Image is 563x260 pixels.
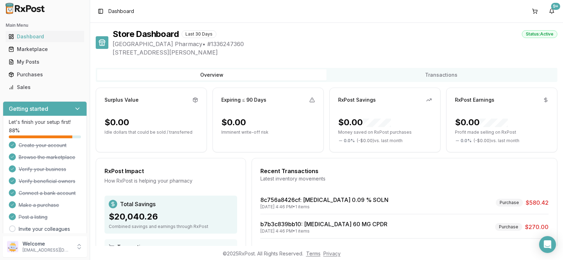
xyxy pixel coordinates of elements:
[105,177,237,184] div: How RxPost is helping your pharmacy
[260,204,388,210] div: [DATE] 4:46 PM • 1 items
[8,46,81,53] div: Marketplace
[8,71,81,78] div: Purchases
[19,166,66,173] span: Verify your business
[6,43,84,56] a: Marketplace
[221,129,315,135] p: Imminent write-off risk
[260,221,387,228] a: b7b3c839bb10: [MEDICAL_DATA] 60 MG CPDR
[6,81,84,94] a: Sales
[23,247,71,253] p: [EMAIL_ADDRESS][DOMAIN_NAME]
[221,117,246,128] div: $0.00
[344,138,355,144] span: 0.0 %
[338,129,432,135] p: Money saved on RxPost purchases
[3,56,87,68] button: My Posts
[546,6,557,17] button: 9+
[19,190,76,197] span: Connect a bank account
[9,104,48,113] h3: Getting started
[8,33,81,40] div: Dashboard
[260,167,549,175] div: Recent Transactions
[221,96,266,103] div: Expiring ≤ 90 Days
[19,154,75,161] span: Browse the marketplace
[19,178,75,185] span: Verify beneficial owners
[455,117,508,128] div: $0.00
[19,142,67,149] span: Create your account
[19,226,70,233] a: Invite your colleagues
[526,198,549,207] span: $580.42
[120,200,156,208] span: Total Savings
[9,119,81,126] p: Let's finish your setup first!
[113,48,557,57] span: [STREET_ADDRESS][PERSON_NAME]
[551,3,560,10] div: 9+
[260,245,392,252] a: 09c4397e60b9: Contour Next Test STRP+9 more
[105,96,139,103] div: Surplus Value
[474,138,519,144] span: ( - $0.00 ) vs. last month
[338,117,391,128] div: $0.00
[495,223,522,231] div: Purchase
[327,69,556,81] button: Transactions
[108,8,134,15] span: Dashboard
[260,175,549,182] div: Latest inventory movements
[3,82,87,93] button: Sales
[19,202,59,209] span: Make a purchase
[455,96,494,103] div: RxPost Earnings
[8,58,81,65] div: My Posts
[525,223,549,231] span: $270.00
[522,30,557,38] div: Status: Active
[19,214,48,221] span: Post a listing
[260,228,387,234] div: [DATE] 4:46 PM • 1 items
[109,224,233,229] div: Combined savings and earnings through RxPost
[3,3,48,14] img: RxPost Logo
[357,138,403,144] span: ( - $0.00 ) vs. last month
[260,196,388,203] a: 8c756a8426cf: [MEDICAL_DATA] 0.09 % SOLN
[6,23,84,28] h2: Main Menu
[182,30,216,38] div: Last 30 Days
[6,56,84,68] a: My Posts
[3,44,87,55] button: Marketplace
[113,28,179,40] h1: Store Dashboard
[105,167,237,175] div: RxPost Impact
[97,69,327,81] button: Overview
[105,129,198,135] p: Idle dollars that could be sold / transferred
[8,84,81,91] div: Sales
[109,211,233,222] div: $20,040.26
[455,129,549,135] p: Profit made selling on RxPost
[323,251,341,256] a: Privacy
[105,117,129,128] div: $0.00
[3,69,87,80] button: Purchases
[23,240,71,247] p: Welcome
[113,40,557,48] span: [GEOGRAPHIC_DATA] Pharmacy • # 1336247360
[306,251,321,256] a: Terms
[117,243,150,251] span: Transactions
[6,30,84,43] a: Dashboard
[108,8,134,15] nav: breadcrumb
[461,138,472,144] span: 0.0 %
[496,199,523,207] div: Purchase
[7,241,18,252] img: User avatar
[6,68,84,81] a: Purchases
[539,236,556,253] div: Open Intercom Messenger
[338,96,376,103] div: RxPost Savings
[9,127,20,134] span: 88 %
[3,31,87,42] button: Dashboard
